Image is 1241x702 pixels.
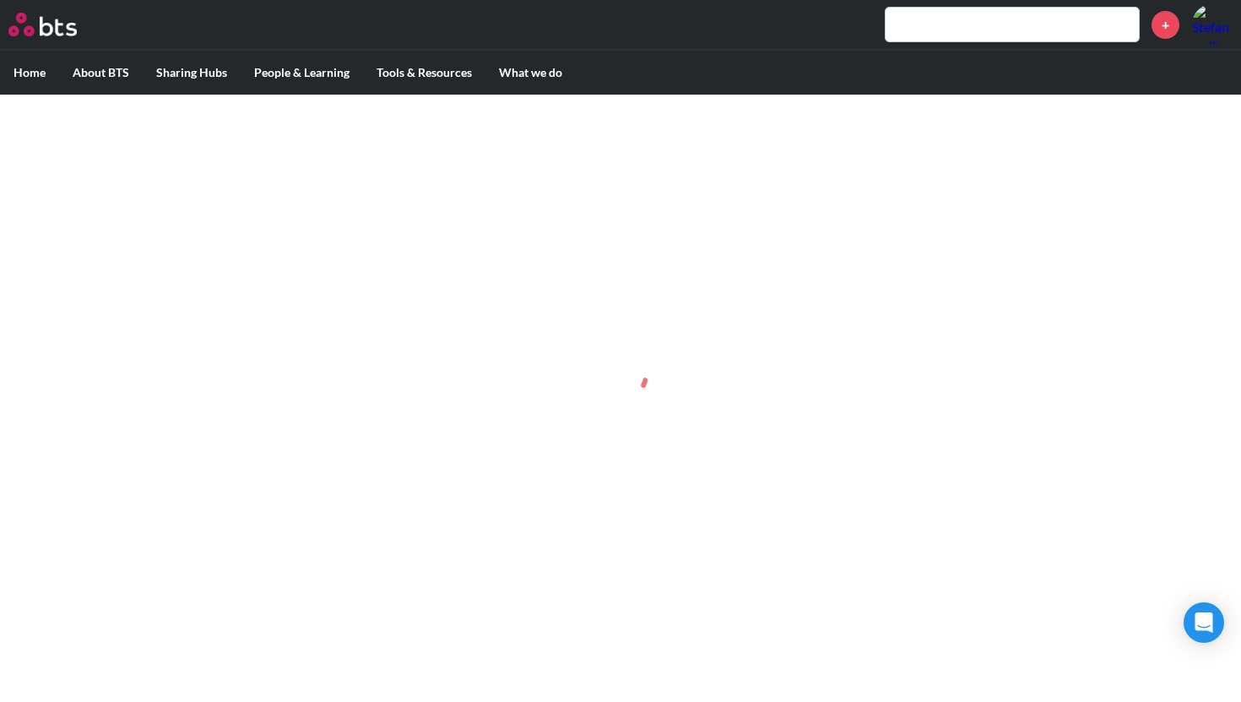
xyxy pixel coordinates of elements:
[363,51,485,95] label: Tools & Resources
[143,51,241,95] label: Sharing Hubs
[8,13,77,36] img: BTS Logo
[1184,602,1224,643] div: Open Intercom Messenger
[1152,11,1179,39] a: +
[241,51,363,95] label: People & Learning
[8,13,108,36] a: Go home
[1192,4,1233,45] img: Stefan Hellberg
[59,51,143,95] label: About BTS
[1192,4,1233,45] a: Profile
[485,51,576,95] label: What we do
